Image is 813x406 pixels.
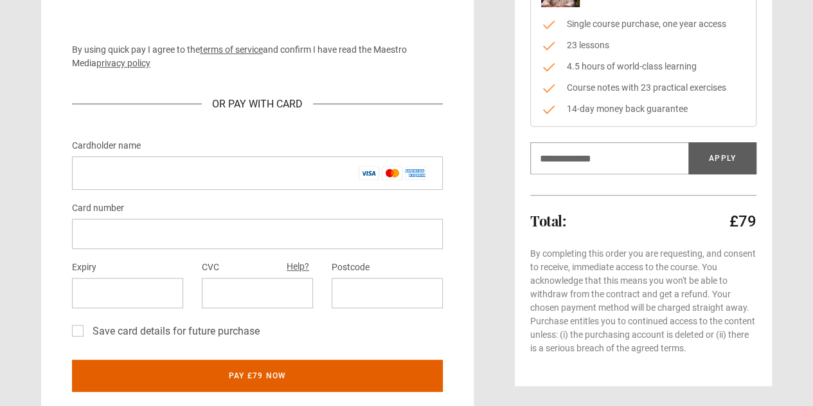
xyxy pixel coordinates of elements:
[283,259,313,275] button: Help?
[541,60,746,73] li: 4.5 hours of world-class learning
[72,201,124,216] label: Card number
[541,17,746,31] li: Single course purchase, one year access
[72,7,443,33] iframe: Secure payment button frame
[82,287,173,299] iframe: Secure expiration date input frame
[332,260,370,275] label: Postcode
[72,43,443,70] p: By using quick pay I agree to the and confirm I have read the Maestro Media
[202,97,313,112] div: Or Pay With Card
[96,58,150,68] a: privacy policy
[541,39,746,52] li: 23 lessons
[82,228,433,240] iframe: Secure card number input frame
[342,287,433,299] iframe: Secure postal code input frame
[72,260,96,275] label: Expiry
[688,142,756,174] button: Apply
[212,287,303,299] iframe: Secure CVC input frame
[729,211,756,232] p: £79
[530,247,756,355] p: By completing this order you are requesting, and consent to receive, immediate access to the cour...
[541,102,746,116] li: 14-day money back guarantee
[72,360,443,392] button: Pay £79 now
[72,138,141,154] label: Cardholder name
[87,324,260,339] label: Save card details for future purchase
[541,81,746,95] li: Course notes with 23 practical exercises
[530,213,566,228] h2: Total:
[200,44,263,55] a: terms of service
[202,260,219,275] label: CVC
